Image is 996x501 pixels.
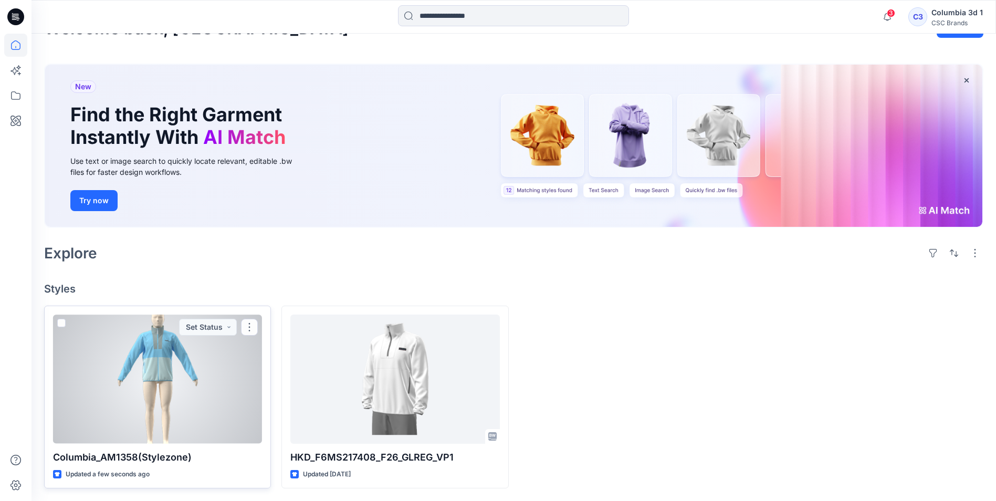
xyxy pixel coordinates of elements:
[44,283,983,295] h4: Styles
[70,103,291,149] h1: Find the Right Garment Instantly With
[887,9,895,17] span: 3
[70,155,307,178] div: Use text or image search to quickly locate relevant, editable .bw files for faster design workflows.
[203,126,286,149] span: AI Match
[290,315,499,443] a: HKD_F6MS217408_F26_GLREG_VP1
[303,469,351,480] p: Updated [DATE]
[53,450,262,465] p: Columbia_AM1358(Stylezone)
[75,80,91,93] span: New
[44,245,97,262] h2: Explore
[70,190,118,211] button: Try now
[908,7,927,26] div: C3
[931,19,983,27] div: CSC Brands
[290,450,499,465] p: HKD_F6MS217408_F26_GLREG_VP1
[931,6,983,19] div: Columbia 3d 1
[53,315,262,443] a: Columbia_AM1358(Stylezone)
[66,469,150,480] p: Updated a few seconds ago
